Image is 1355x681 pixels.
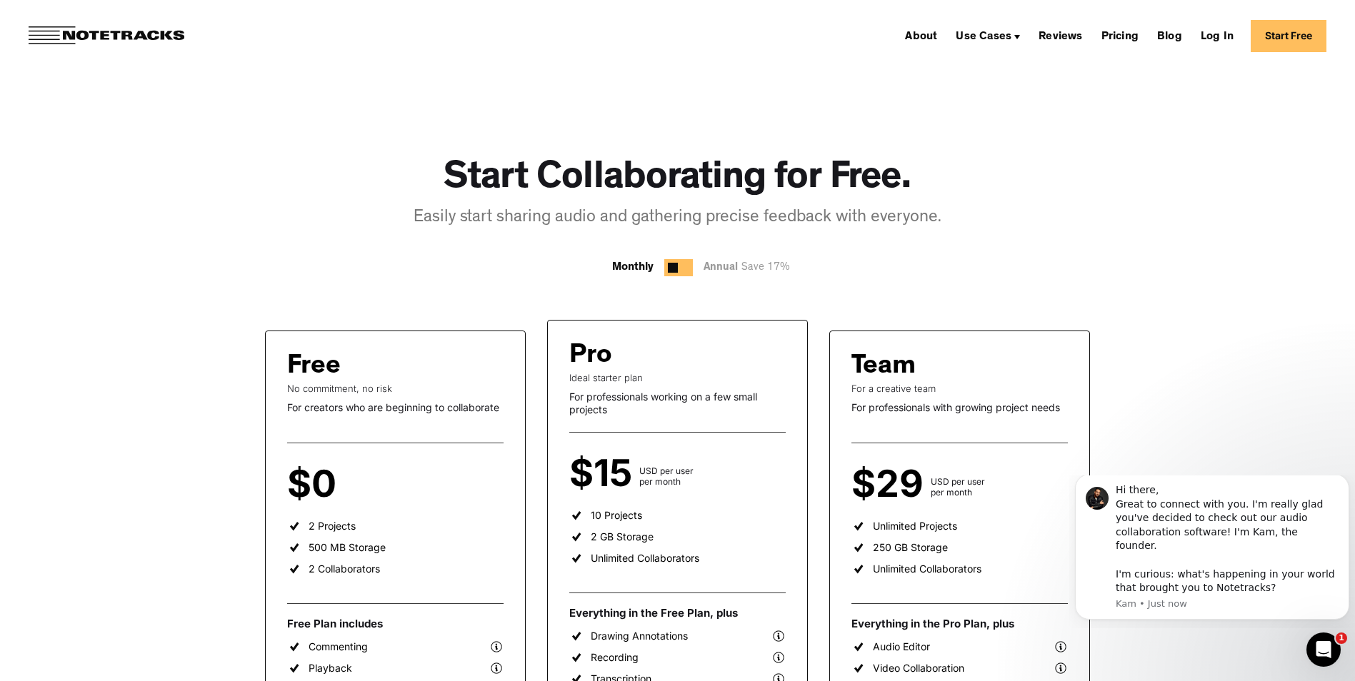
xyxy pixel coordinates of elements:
div: Recording [591,651,639,664]
div: $0 [287,472,344,498]
div: Free [287,353,341,383]
div: For professionals working on a few small projects [569,390,786,415]
div: Annual [704,259,797,277]
a: About [899,24,943,47]
h1: Start Collaborating for Free. [444,157,911,203]
div: Ideal starter plan [569,372,786,383]
div: Unlimited Collaborators [591,552,699,565]
a: Blog [1151,24,1188,47]
div: 500 MB Storage [309,541,386,554]
div: 2 GB Storage [591,530,654,543]
div: Playback [309,662,352,675]
p: Message from Kam, sent Just now [46,122,269,135]
div: Drawing Annotations [591,630,688,642]
div: For creators who are beginning to collaborate [287,401,504,414]
img: Profile image for Kam [16,11,39,34]
div: per user per month [344,476,385,498]
div: Message content [46,8,269,120]
div: Team [851,353,916,383]
div: Everything in the Free Plan, plus [569,606,786,620]
div: 2 Projects [309,520,356,533]
div: Use Cases [950,24,1026,47]
iframe: Intercom live chat [1306,632,1341,667]
div: $15 [569,461,639,487]
div: 2 Collaborators [309,563,380,575]
div: Easily start sharing audio and gathering precise feedback with everyone. [414,206,941,231]
div: Commenting [309,640,368,653]
div: For a creative team [851,383,1068,394]
div: Everything in the Pro Plan, plus [851,617,1068,631]
a: Start Free [1251,20,1326,52]
div: No commitment, no risk [287,383,504,394]
div: USD per user per month [639,465,694,487]
div: USD per user per month [931,476,985,498]
a: Reviews [1033,24,1088,47]
div: $29 [851,472,931,498]
a: Pricing [1096,24,1144,47]
div: Monthly [612,259,654,276]
div: Hi there, Great to connect with you. I'm really glad you've decided to check out our audio collab... [46,8,269,120]
div: Free Plan includes [287,617,504,631]
div: Audio Editor [873,640,930,653]
div: Unlimited Collaborators [873,563,981,575]
span: Save 17% [738,263,790,273]
div: Pro [569,342,612,372]
div: Use Cases [956,31,1011,43]
div: Video Collaboration [873,662,964,675]
div: 10 Projects [591,509,642,522]
div: 250 GB Storage [873,541,948,554]
div: For professionals with growing project needs [851,401,1068,414]
div: Unlimited Projects [873,520,957,533]
a: Log In [1195,24,1239,47]
iframe: Intercom notifications message [1069,475,1355,628]
span: 1 [1336,632,1347,644]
